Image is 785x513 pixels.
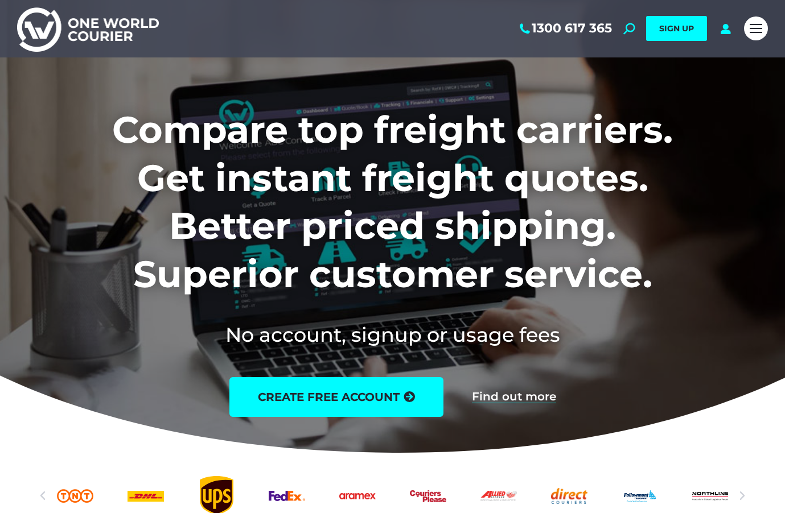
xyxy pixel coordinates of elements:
img: One World Courier [17,6,159,52]
h1: Compare top freight carriers. Get instant freight quotes. Better priced shipping. Superior custom... [37,106,748,298]
a: SIGN UP [646,16,707,41]
span: SIGN UP [659,23,694,34]
a: Mobile menu icon [744,16,768,40]
a: create free account [229,377,443,417]
a: 1300 617 365 [517,21,612,36]
a: Find out more [472,391,556,403]
h2: No account, signup or usage fees [37,321,748,349]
